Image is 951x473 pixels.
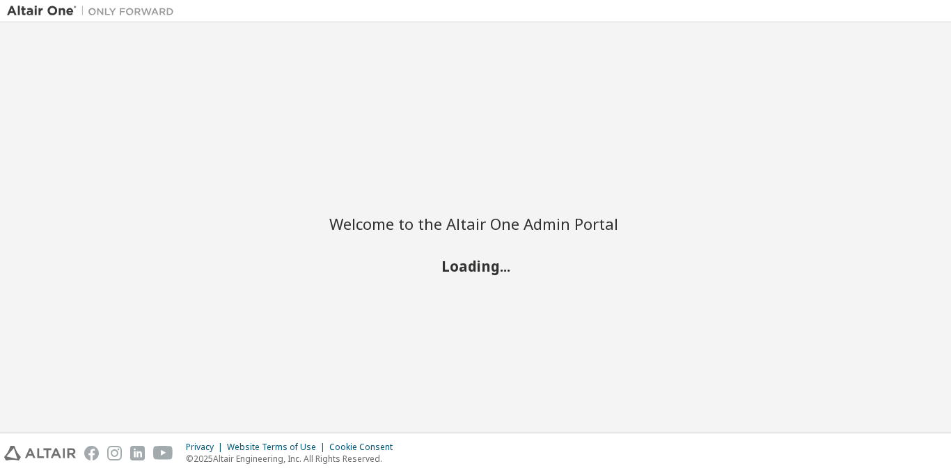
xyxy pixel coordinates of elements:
[153,446,173,460] img: youtube.svg
[130,446,145,460] img: linkedin.svg
[186,453,401,465] p: © 2025 Altair Engineering, Inc. All Rights Reserved.
[107,446,122,460] img: instagram.svg
[186,442,227,453] div: Privacy
[329,442,401,453] div: Cookie Consent
[84,446,99,460] img: facebook.svg
[329,214,622,233] h2: Welcome to the Altair One Admin Portal
[4,446,76,460] img: altair_logo.svg
[227,442,329,453] div: Website Terms of Use
[7,4,181,18] img: Altair One
[329,256,622,274] h2: Loading...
